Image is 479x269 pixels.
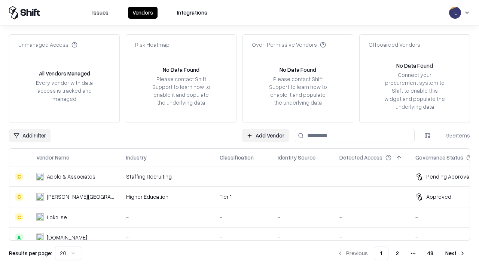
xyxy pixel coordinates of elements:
[9,249,52,257] p: Results per page:
[220,154,254,161] div: Classification
[426,193,451,201] div: Approved
[267,75,329,107] div: Please contact Shift Support to learn how to enable it and populate the underlying data
[220,173,266,180] div: -
[126,173,208,180] div: Staffing Recruiting
[426,173,470,180] div: Pending Approval
[33,79,95,102] div: Every vendor with data access is tracked and managed
[242,129,289,142] a: Add Vendor
[384,71,446,111] div: Connect your procurement system to Shift to enable this widget and populate the underlying data
[15,173,23,180] div: C
[126,234,208,241] div: -
[220,213,266,221] div: -
[280,66,316,74] div: No Data Found
[441,247,470,260] button: Next
[339,213,403,221] div: -
[278,193,327,201] div: -
[47,173,95,180] div: Apple & Associates
[333,247,470,260] nav: pagination
[390,247,405,260] button: 2
[15,234,23,241] div: A
[374,247,388,260] button: 1
[396,62,433,69] div: No Data Found
[339,193,403,201] div: -
[440,132,470,139] div: 959 items
[421,247,439,260] button: 48
[18,41,77,49] div: Unmanaged Access
[47,213,67,221] div: Lokalise
[220,234,266,241] div: -
[135,41,170,49] div: Risk Heatmap
[415,154,463,161] div: Governance Status
[47,234,87,241] div: [DOMAIN_NAME]
[47,193,114,201] div: [PERSON_NAME][GEOGRAPHIC_DATA]
[278,234,327,241] div: -
[278,173,327,180] div: -
[163,66,199,74] div: No Data Found
[126,213,208,221] div: -
[128,7,158,19] button: Vendors
[36,173,44,180] img: Apple & Associates
[369,41,420,49] div: Offboarded Vendors
[278,213,327,221] div: -
[252,41,326,49] div: Over-Permissive Vendors
[9,129,51,142] button: Add Filter
[339,173,403,180] div: -
[126,193,208,201] div: Higher Education
[36,193,44,201] img: Reichman University
[88,7,113,19] button: Issues
[173,7,212,19] button: Integrations
[126,154,147,161] div: Industry
[36,234,44,241] img: pathfactory.com
[339,234,403,241] div: -
[278,154,315,161] div: Identity Source
[15,193,23,201] div: C
[15,213,23,221] div: C
[220,193,266,201] div: Tier 1
[339,154,382,161] div: Detected Access
[39,69,90,77] div: All Vendors Managed
[36,154,69,161] div: Vendor Name
[36,213,44,221] img: Lokalise
[150,75,212,107] div: Please contact Shift Support to learn how to enable it and populate the underlying data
